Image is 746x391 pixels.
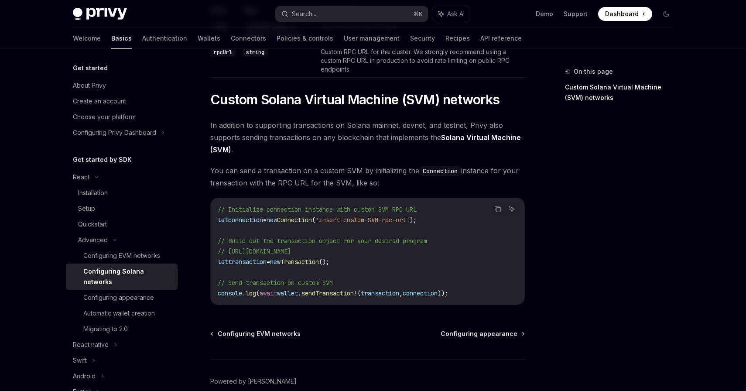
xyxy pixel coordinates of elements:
[210,377,297,386] a: Powered by [PERSON_NAME]
[218,216,228,224] span: let
[73,154,132,165] h5: Get started by SDK
[267,216,277,224] span: new
[506,203,517,215] button: Ask AI
[480,28,522,49] a: API reference
[410,28,435,49] a: Security
[438,289,448,297] span: ));
[218,289,242,297] span: console
[218,206,417,213] span: // Initialize connection instance with custom SVM RPC URL
[73,340,109,350] div: React native
[66,290,178,305] a: Configuring appearance
[243,48,268,57] code: string
[210,92,500,107] span: Custom Solana Virtual Machine (SVM) networks
[231,28,266,49] a: Connectors
[447,10,465,18] span: Ask AI
[357,289,361,297] span: (
[210,165,525,189] span: You can send a transaction on a custom SVM by initializing the instance for your transaction with...
[66,248,178,264] a: Configuring EVM networks
[78,203,95,214] div: Setup
[210,133,521,154] a: Solana Virtual Machine (SVM)
[281,258,319,266] span: Transaction
[256,289,260,297] span: (
[432,6,471,22] button: Ask AI
[73,355,87,366] div: Swift
[441,329,517,338] span: Configuring appearance
[263,216,267,224] span: =
[598,7,652,21] a: Dashboard
[83,308,155,319] div: Automatic wallet creation
[242,289,246,297] span: .
[414,10,423,17] span: ⌘ K
[78,188,108,198] div: Installation
[277,216,312,224] span: Connection
[492,203,503,215] button: Copy the contents from the code block
[73,80,106,91] div: About Privy
[218,258,228,266] span: let
[564,10,588,18] a: Support
[198,28,220,49] a: Wallets
[66,305,178,321] a: Automatic wallet creation
[315,216,410,224] span: 'insert-custom-SVM-rpc-url'
[83,292,154,303] div: Configuring appearance
[441,329,524,338] a: Configuring appearance
[270,258,281,266] span: new
[66,78,178,93] a: About Privy
[78,219,107,230] div: Quickstart
[142,28,187,49] a: Authentication
[211,329,301,338] a: Configuring EVM networks
[78,235,108,245] div: Advanced
[111,28,132,49] a: Basics
[73,112,136,122] div: Choose your platform
[73,172,89,182] div: React
[66,201,178,216] a: Setup
[66,321,178,337] a: Migrating to 2.0
[312,216,315,224] span: (
[83,250,160,261] div: Configuring EVM networks
[228,216,263,224] span: connection
[210,119,525,156] span: In addition to supporting transactions on Solana mainnet, devnet, and testnet, Privy also support...
[66,109,178,125] a: Choose your platform
[66,264,178,290] a: Configuring Solana networks
[218,237,427,245] span: // Build out the transaction object for your desired program
[73,63,108,73] h5: Get started
[246,289,256,297] span: log
[275,6,428,22] button: Search...⌘K
[419,166,461,176] code: Connection
[403,289,438,297] span: connection
[399,289,403,297] span: ,
[301,289,354,297] span: sendTransaction
[354,289,357,297] span: !
[536,10,553,18] a: Demo
[210,48,236,57] code: rpcUrl
[317,44,525,78] td: Custom RPC URL for the cluster. We strongly recommend using a custom RPC URL in production to avo...
[83,324,128,334] div: Migrating to 2.0
[319,258,329,266] span: ();
[73,371,96,381] div: Android
[574,66,613,77] span: On this page
[298,289,301,297] span: .
[410,216,417,224] span: );
[292,9,316,19] div: Search...
[565,80,680,105] a: Custom Solana Virtual Machine (SVM) networks
[277,289,298,297] span: wallet
[605,10,639,18] span: Dashboard
[445,28,470,49] a: Recipes
[66,216,178,232] a: Quickstart
[73,8,127,20] img: dark logo
[66,93,178,109] a: Create an account
[73,28,101,49] a: Welcome
[73,127,156,138] div: Configuring Privy Dashboard
[228,258,267,266] span: transaction
[83,266,172,287] div: Configuring Solana networks
[218,329,301,338] span: Configuring EVM networks
[73,96,126,106] div: Create an account
[277,28,333,49] a: Policies & controls
[218,279,333,287] span: // Send transaction on custom SVM
[361,289,399,297] span: transaction
[66,185,178,201] a: Installation
[659,7,673,21] button: Toggle dark mode
[344,28,400,49] a: User management
[260,289,277,297] span: await
[267,258,270,266] span: =
[218,247,291,255] span: // [URL][DOMAIN_NAME]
